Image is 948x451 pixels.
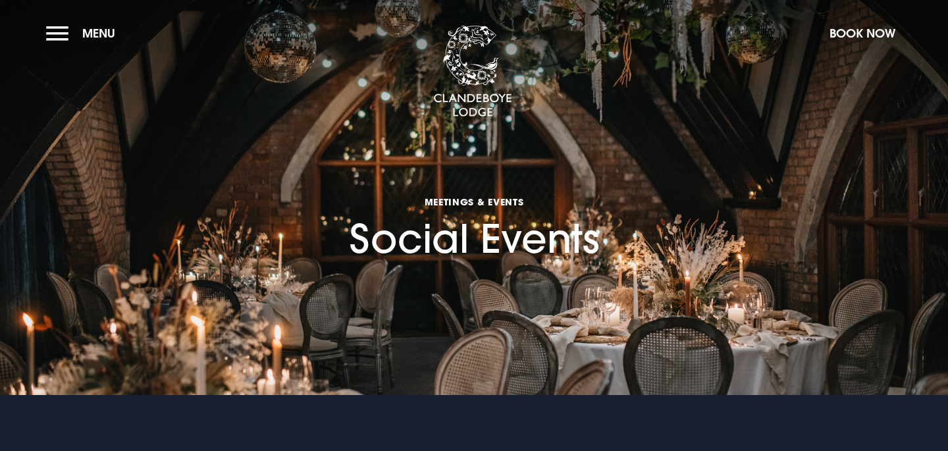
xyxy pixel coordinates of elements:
[350,140,599,262] h1: Social Events
[82,26,115,41] span: Menu
[433,26,512,118] img: Clandeboye Lodge
[823,19,902,47] button: Book Now
[46,19,122,47] button: Menu
[350,196,599,208] span: Meetings & Events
